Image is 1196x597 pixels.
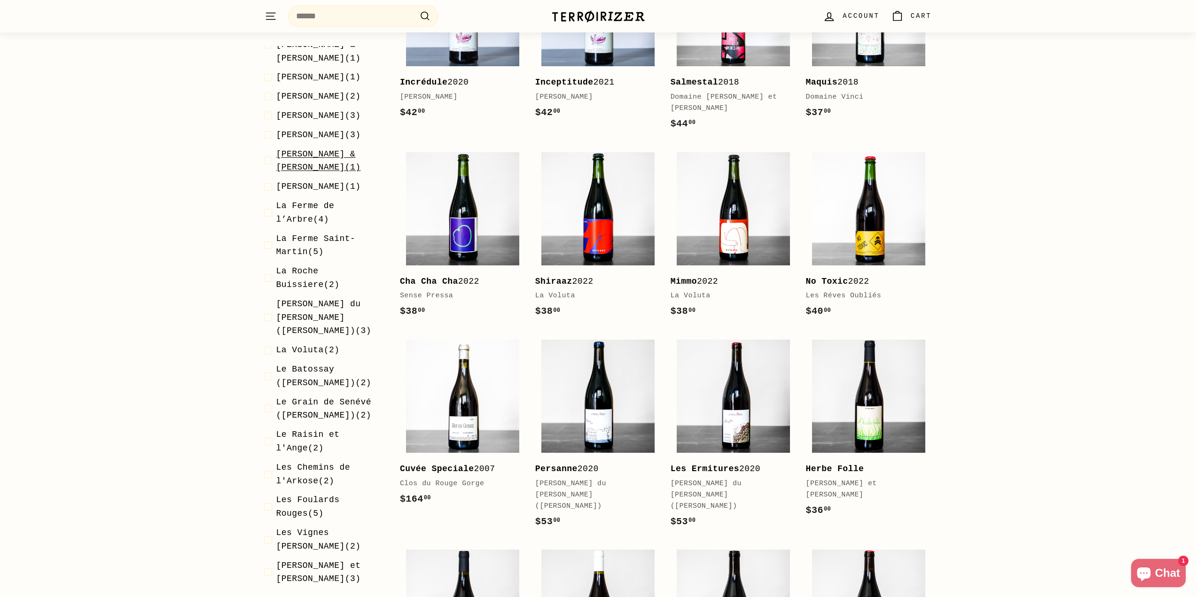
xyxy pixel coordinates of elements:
[276,463,351,486] span: Les Chemins de l'Arkose
[806,290,922,302] div: Les Réves Oubliés
[400,478,516,489] div: Clos du Rouge Gorge
[535,76,652,89] div: 2021
[276,70,361,84] span: (1)
[671,478,787,512] div: [PERSON_NAME] du [PERSON_NAME] ([PERSON_NAME])
[276,180,361,194] span: (1)
[671,275,787,288] div: 2022
[400,78,447,87] b: Incrédule
[276,461,385,488] span: (2)
[276,560,361,583] span: [PERSON_NAME] et [PERSON_NAME]
[276,428,385,455] span: (2)
[688,307,696,314] sup: 00
[671,306,696,317] span: $38
[276,493,385,520] span: (5)
[535,464,578,473] b: Persanne
[806,464,864,473] b: Herbe Folle
[400,92,516,103] div: [PERSON_NAME]
[276,182,345,191] span: [PERSON_NAME]
[276,234,356,257] span: La Ferme Saint-Martin
[276,345,324,355] span: La Voluta
[911,11,932,21] span: Cart
[806,306,831,317] span: $40
[535,333,661,538] a: Persanne2020[PERSON_NAME] du [PERSON_NAME] ([PERSON_NAME])
[276,363,385,390] span: (2)
[885,2,938,30] a: Cart
[688,119,696,126] sup: 00
[671,290,787,302] div: La Voluta
[276,558,385,586] span: (3)
[671,516,696,527] span: $53
[276,232,385,259] span: (5)
[806,275,922,288] div: 2022
[418,307,425,314] sup: 00
[806,107,831,118] span: $37
[400,333,526,516] a: Cuvée Speciale2007Clos du Rouge Gorge
[276,297,385,338] span: (3)
[276,264,385,292] span: (2)
[276,343,340,357] span: (2)
[553,108,560,115] sup: 00
[276,201,335,224] span: La Ferme de l’Arbre
[671,118,696,129] span: $44
[1128,559,1188,589] inbox-online-store-chat: Shopify online store chat
[806,92,922,103] div: Domaine Vinci
[553,307,560,314] sup: 00
[817,2,885,30] a: Account
[276,430,340,453] span: Le Raisin et l'Ange
[806,146,932,328] a: No Toxic2022Les Réves Oubliés
[806,277,848,286] b: No Toxic
[824,108,831,115] sup: 00
[276,526,385,553] span: (2)
[276,147,385,175] span: (1)
[535,306,561,317] span: $38
[276,528,345,551] span: Les Vignes [PERSON_NAME]
[671,78,718,87] b: Salmestal
[276,397,372,420] span: Le Grain de Senévé ([PERSON_NAME])
[806,505,831,516] span: $36
[806,76,922,89] div: 2018
[400,462,516,476] div: 2007
[276,149,356,172] span: [PERSON_NAME] & [PERSON_NAME]
[400,494,431,504] span: $164
[276,395,385,423] span: (2)
[400,146,526,328] a: Cha Cha Cha2022Sense Pressa
[276,364,356,388] span: Le Batossay ([PERSON_NAME])
[276,130,345,140] span: [PERSON_NAME]
[671,76,787,89] div: 2018
[535,275,652,288] div: 2022
[400,76,516,89] div: 2020
[824,307,831,314] sup: 00
[535,78,594,87] b: Inceptitude
[671,92,787,114] div: Domaine [PERSON_NAME] et [PERSON_NAME]
[535,478,652,512] div: [PERSON_NAME] du [PERSON_NAME] ([PERSON_NAME])
[418,108,425,115] sup: 00
[688,517,696,524] sup: 00
[843,11,879,21] span: Account
[671,464,739,473] b: Les Ermitures
[276,199,385,226] span: (4)
[400,290,516,302] div: Sense Pressa
[535,462,652,476] div: 2020
[671,146,797,328] a: Mimmo2022La Voluta
[824,506,831,512] sup: 00
[276,111,345,120] span: [PERSON_NAME]
[400,464,474,473] b: Cuvée Speciale
[276,128,361,142] span: (3)
[535,277,572,286] b: Shiraaz
[276,299,361,336] span: [PERSON_NAME] du [PERSON_NAME] ([PERSON_NAME])
[400,277,458,286] b: Cha Cha Cha
[276,90,361,103] span: (2)
[535,516,561,527] span: $53
[671,333,797,538] a: Les Ermitures2020[PERSON_NAME] du [PERSON_NAME] ([PERSON_NAME])
[535,146,661,328] a: Shiraaz2022La Voluta
[276,495,340,518] span: Les Foulards Rouges
[276,92,345,101] span: [PERSON_NAME]
[553,517,560,524] sup: 00
[400,306,425,317] span: $38
[671,462,787,476] div: 2020
[535,92,652,103] div: [PERSON_NAME]
[400,275,516,288] div: 2022
[276,266,324,289] span: La Roche Buissiere
[806,478,922,501] div: [PERSON_NAME] et [PERSON_NAME]
[671,277,697,286] b: Mimmo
